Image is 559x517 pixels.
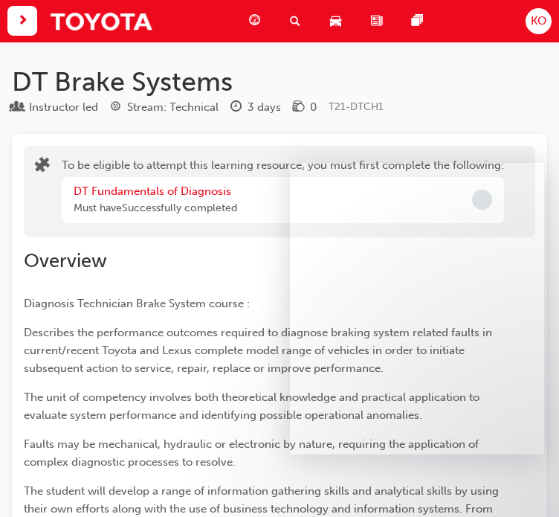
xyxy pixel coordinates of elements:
[249,12,260,30] span: guage-icon
[318,6,359,36] a: car-icon
[290,163,544,455] iframe: Intercom live chat message
[12,101,23,115] span: learningResourceType_INSTRUCTOR_LED-icon
[400,6,441,36] a: pages-icon
[310,99,317,116] div: 0
[230,98,281,117] div: Duration
[127,99,219,116] div: Stream: Technical
[24,437,482,469] span: Faults may be mechanical, hydraulic or electronic by nature, requiring the application of complex...
[12,98,98,117] div: Type
[230,101,242,115] span: clock-icon
[526,8,552,34] button: KO
[237,6,278,36] a: guage-icon
[330,12,341,30] span: car-icon
[371,12,382,30] span: news-icon
[248,99,281,116] div: 3 days
[24,391,482,422] span: The unit of competency involves both theoretical knowledge and practical application to evaluate ...
[293,101,304,115] span: money-icon
[110,101,121,115] span: target-icon
[35,158,50,176] span: puzzle-icon
[17,12,28,30] span: next-icon
[24,326,495,375] span: Describes the performance outcomes required to diagnose braking system related faults in current/...
[412,12,423,30] span: pages-icon
[293,98,317,117] div: Price
[24,249,107,272] span: Overview
[290,12,300,30] span: search-icon
[24,297,250,310] span: Diagnosis Technician Brake System course :
[110,98,219,117] div: Stream
[508,466,544,502] iframe: Intercom live chat
[74,184,231,198] a: DT Fundamentals of Diagnosis
[531,13,546,30] span: KO
[49,4,153,38] img: Trak
[29,99,98,116] div: Instructor led
[12,65,547,98] h1: DT Brake Systems
[329,100,384,113] span: Learning resource code
[74,202,237,214] span: Must have Successfully completed
[359,6,400,36] a: news-icon
[278,6,318,36] a: search-icon
[62,157,504,226] div: To be eligible to attempt this learning resource, you must first complete the following:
